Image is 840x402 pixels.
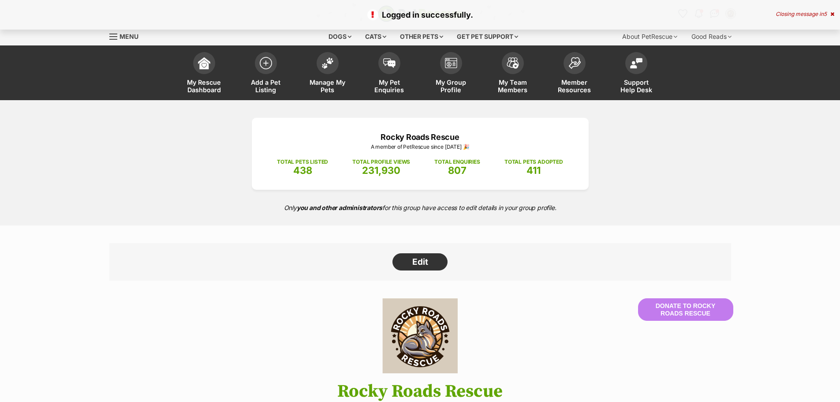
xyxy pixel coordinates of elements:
[431,79,471,94] span: My Group Profile
[293,165,312,176] span: 438
[297,204,383,211] strong: you and other administrators
[482,48,544,100] a: My Team Members
[109,28,145,44] a: Menu
[392,253,448,271] a: Edit
[448,165,467,176] span: 807
[173,48,235,100] a: My Rescue Dashboard
[370,298,470,373] img: Rocky Roads Rescue
[383,58,396,68] img: pet-enquiries-icon-7e3ad2cf08bfb03b45e93fb7055b45f3efa6380592205ae92323e6603595dc1f.svg
[358,48,420,100] a: My Pet Enquiries
[370,79,409,94] span: My Pet Enquiries
[235,48,297,100] a: Add a Pet Listing
[555,79,594,94] span: Member Resources
[504,158,563,166] p: TOTAL PETS ADOPTED
[277,158,328,166] p: TOTAL PETS LISTED
[297,48,358,100] a: Manage My Pets
[420,48,482,100] a: My Group Profile
[544,48,605,100] a: Member Resources
[246,79,286,94] span: Add a Pet Listing
[260,57,272,69] img: add-pet-listing-icon-0afa8454b4691262ce3f59096e99ab1cd57d4a30225e0717b998d2c9b9846f56.svg
[526,165,541,176] span: 411
[493,79,533,94] span: My Team Members
[630,58,642,68] img: help-desk-icon-fdf02630f3aa405de69fd3d07c3f3aa587a6932b1a1747fa1d2bba05be0121f9.svg
[685,28,738,45] div: Good Reads
[198,57,210,69] img: dashboard-icon-eb2f2d2d3e046f16d808141f083e7271f6b2e854fb5c12c21221c1fb7104beca.svg
[308,79,347,94] span: Manage My Pets
[507,57,519,69] img: team-members-icon-5396bd8760b3fe7c0b43da4ab00e1e3bb1a5d9ba89233759b79545d2d3fc5d0d.svg
[265,131,575,143] p: Rocky Roads Rescue
[359,28,392,45] div: Cats
[445,58,457,68] img: group-profile-icon-3fa3cf56718a62981997c0bc7e787c4b2cf8bcc04b72c1350f741eb67cf2f40e.svg
[638,298,733,320] button: Donate to Rocky Roads Rescue
[321,57,334,69] img: manage-my-pets-icon-02211641906a0b7f246fdf0571729dbe1e7629f14944591b6c1af311fb30b64b.svg
[616,28,683,45] div: About PetRescue
[568,57,581,69] img: member-resources-icon-8e73f808a243e03378d46382f2149f9095a855e16c252ad45f914b54edf8863c.svg
[394,28,449,45] div: Other pets
[352,158,410,166] p: TOTAL PROFILE VIEWS
[616,79,656,94] span: Support Help Desk
[434,158,480,166] p: TOTAL ENQUIRIES
[451,28,524,45] div: Get pet support
[362,165,400,176] span: 231,930
[322,28,358,45] div: Dogs
[605,48,667,100] a: Support Help Desk
[96,382,744,401] h1: Rocky Roads Rescue
[265,143,575,151] p: A member of PetRescue since [DATE] 🎉
[184,79,224,94] span: My Rescue Dashboard
[119,33,138,40] span: Menu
